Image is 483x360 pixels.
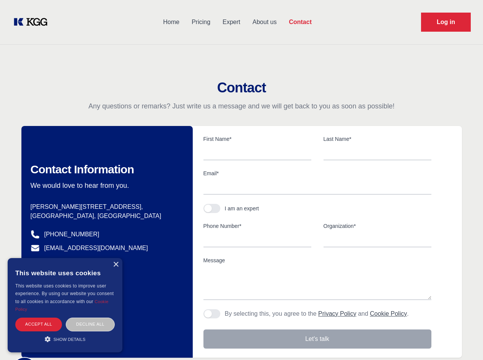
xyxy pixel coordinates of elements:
a: Cookie Policy [370,310,407,317]
a: Contact [283,12,318,32]
div: Accept all [15,318,62,331]
div: Decline all [66,318,115,331]
label: Last Name* [324,135,431,143]
a: Privacy Policy [318,310,356,317]
label: Organization* [324,222,431,230]
iframe: Chat Widget [445,323,483,360]
h2: Contact [9,80,474,95]
a: Request Demo [421,13,471,32]
label: First Name* [203,135,311,143]
button: Let's talk [203,329,431,349]
a: Expert [216,12,246,32]
label: Message [203,257,431,264]
div: I am an expert [225,205,259,212]
p: By selecting this, you agree to the and . [225,309,409,318]
a: Cookie Policy [15,299,109,312]
a: Home [157,12,185,32]
h2: Contact Information [31,163,181,176]
a: [EMAIL_ADDRESS][DOMAIN_NAME] [44,244,148,253]
p: Any questions or remarks? Just write us a message and we will get back to you as soon as possible! [9,102,474,111]
p: [GEOGRAPHIC_DATA], [GEOGRAPHIC_DATA] [31,211,181,221]
label: Email* [203,170,431,177]
span: This website uses cookies to improve user experience. By using our website you consent to all coo... [15,283,114,304]
div: Close [113,262,119,268]
a: [PHONE_NUMBER] [44,230,99,239]
a: @knowledgegategroup [31,257,107,266]
div: Show details [15,335,115,343]
span: Show details [54,337,86,342]
p: [PERSON_NAME][STREET_ADDRESS], [31,202,181,211]
p: We would love to hear from you. [31,181,181,190]
a: About us [246,12,283,32]
label: Phone Number* [203,222,311,230]
a: Pricing [185,12,216,32]
a: KOL Knowledge Platform: Talk to Key External Experts (KEE) [12,16,54,28]
div: This website uses cookies [15,264,115,282]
